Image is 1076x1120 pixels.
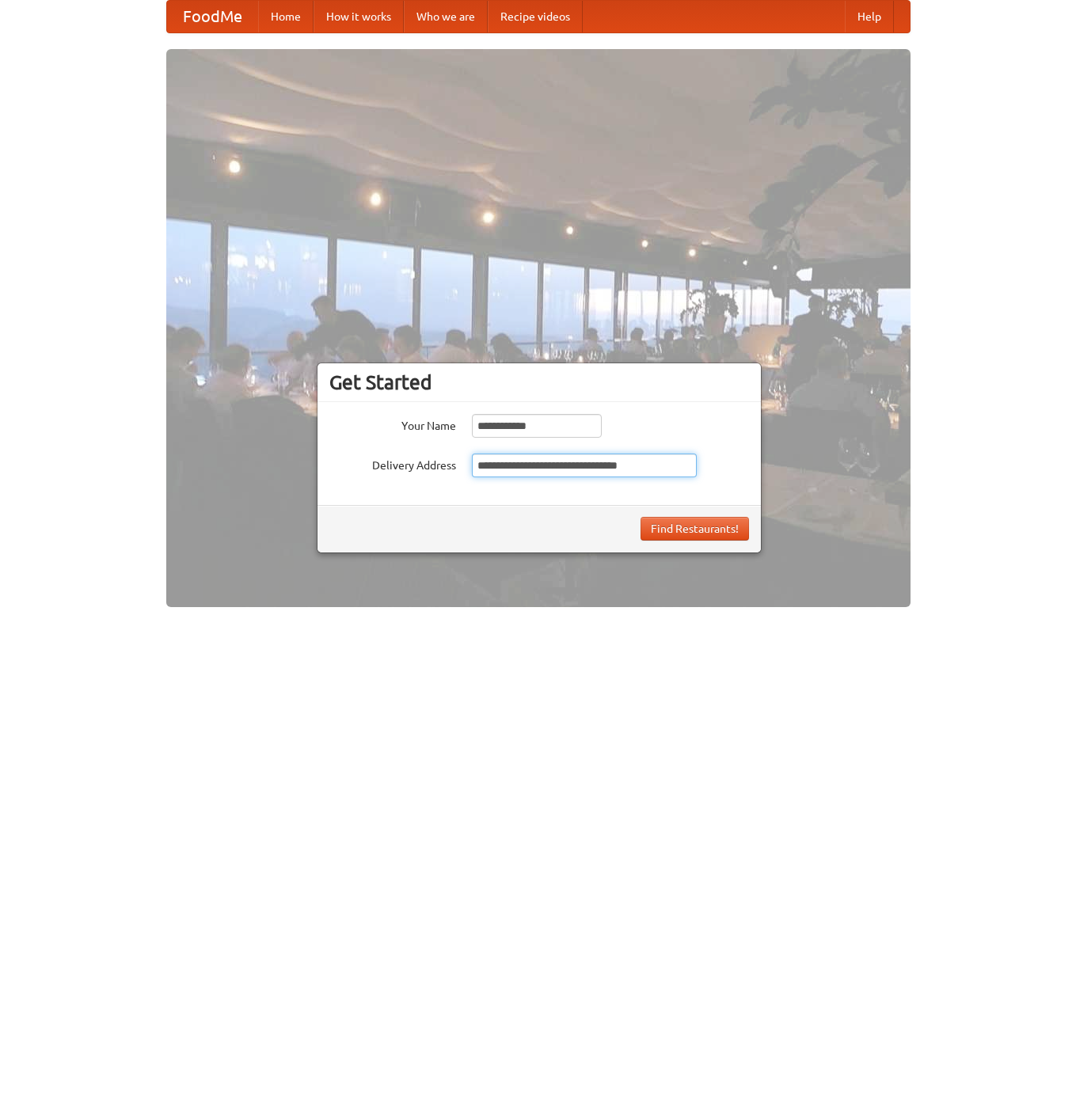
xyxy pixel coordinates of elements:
a: Home [258,1,314,32]
a: Recipe videos [488,1,583,32]
label: Your Name [329,414,456,434]
a: FoodMe [167,1,258,32]
h3: Get Started [329,370,749,394]
a: Help [845,1,894,32]
label: Delivery Address [329,454,456,473]
a: How it works [314,1,404,32]
a: Who we are [404,1,488,32]
button: Find Restaurants! [641,517,749,541]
